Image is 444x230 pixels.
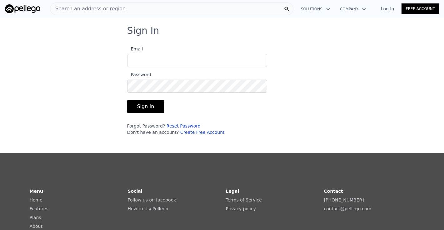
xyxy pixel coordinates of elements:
[296,3,335,15] button: Solutions
[324,206,372,211] a: contact@pellego.com
[127,123,267,135] div: Forgot Password? Don't have an account?
[127,80,267,93] input: Password
[127,46,143,51] span: Email
[226,197,262,202] a: Terms of Service
[226,189,239,194] strong: Legal
[50,5,126,13] span: Search an address or region
[128,189,142,194] strong: Social
[335,3,371,15] button: Company
[167,123,201,128] a: Reset Password
[128,197,176,202] a: Follow us on facebook
[127,25,317,36] h3: Sign In
[128,206,168,211] a: How to UsePellego
[30,215,41,220] a: Plans
[180,130,225,135] a: Create Free Account
[226,206,256,211] a: Privacy policy
[30,197,42,202] a: Home
[127,100,164,113] button: Sign In
[402,3,439,14] a: Free Account
[324,197,364,202] a: [PHONE_NUMBER]
[30,206,48,211] a: Features
[127,72,151,77] span: Password
[30,189,43,194] strong: Menu
[30,224,42,229] a: About
[127,54,267,67] input: Email
[5,4,40,13] img: Pellego
[373,6,402,12] a: Log In
[324,189,343,194] strong: Contact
